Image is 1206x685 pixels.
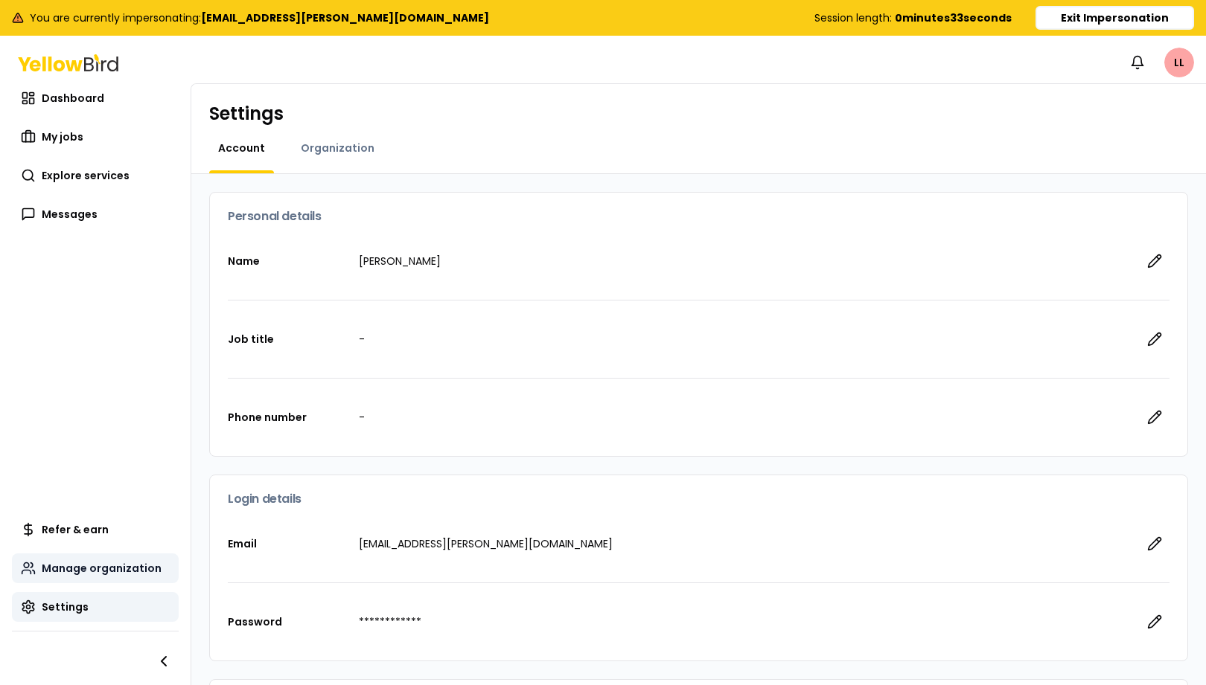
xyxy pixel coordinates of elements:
span: Refer & earn [42,522,109,537]
span: Dashboard [42,91,104,106]
p: - [359,332,1128,347]
span: Manage organization [42,561,162,576]
span: Settings [42,599,89,614]
span: You are currently impersonating: [30,10,489,25]
button: Exit Impersonation [1036,6,1194,30]
div: Session length: [814,10,1012,25]
a: My jobs [12,122,179,152]
b: [EMAIL_ADDRESS][PERSON_NAME][DOMAIN_NAME] [201,10,489,25]
span: My jobs [42,129,83,144]
span: LL [1164,48,1194,77]
p: Email [228,536,347,551]
p: Name [228,254,347,268]
span: Messages [42,207,98,222]
p: - [359,410,1128,425]
span: Organization [301,141,374,155]
a: Manage organization [12,553,179,583]
b: 0 minutes 33 seconds [895,10,1012,25]
a: Settings [12,592,179,622]
p: Password [228,614,347,629]
h1: Settings [209,102,1188,126]
p: [EMAIL_ADDRESS][PERSON_NAME][DOMAIN_NAME] [359,536,1128,551]
a: Messages [12,199,179,229]
a: Account [209,141,274,155]
a: Explore services [12,161,179,190]
a: Dashboard [12,83,179,113]
h3: Login details [228,493,1170,505]
a: Refer & earn [12,515,179,544]
p: Phone number [228,410,347,425]
span: Explore services [42,168,130,183]
a: Organization [292,141,383,155]
h3: Personal details [228,210,1170,222]
p: Job title [228,332,347,347]
span: Account [218,141,265,155]
p: [PERSON_NAME] [359,254,1128,268]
